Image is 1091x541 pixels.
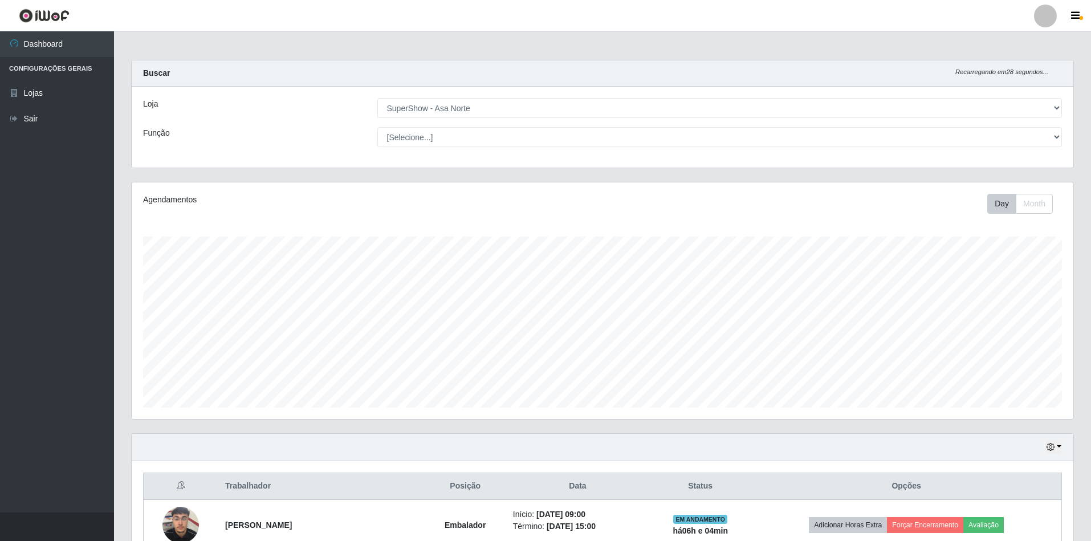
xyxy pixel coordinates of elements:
div: Toolbar with button groups [987,194,1062,214]
label: Função [143,127,170,139]
button: Forçar Encerramento [887,517,963,533]
time: [DATE] 15:00 [547,522,596,531]
strong: há 06 h e 04 min [673,526,728,535]
button: Avaliação [963,517,1004,533]
button: Month [1016,194,1053,214]
th: Posição [425,473,506,500]
button: Adicionar Horas Extra [809,517,887,533]
i: Recarregando em 28 segundos... [955,68,1048,75]
time: [DATE] 09:00 [536,510,585,519]
label: Loja [143,98,158,110]
th: Trabalhador [218,473,425,500]
span: EM ANDAMENTO [673,515,727,524]
div: First group [987,194,1053,214]
th: Opções [751,473,1061,500]
th: Status [649,473,751,500]
img: CoreUI Logo [19,9,70,23]
li: Término: [513,520,642,532]
strong: Buscar [143,68,170,78]
li: Início: [513,509,642,520]
button: Day [987,194,1016,214]
div: Agendamentos [143,194,516,206]
th: Data [506,473,649,500]
strong: Embalador [445,520,486,530]
strong: [PERSON_NAME] [225,520,292,530]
